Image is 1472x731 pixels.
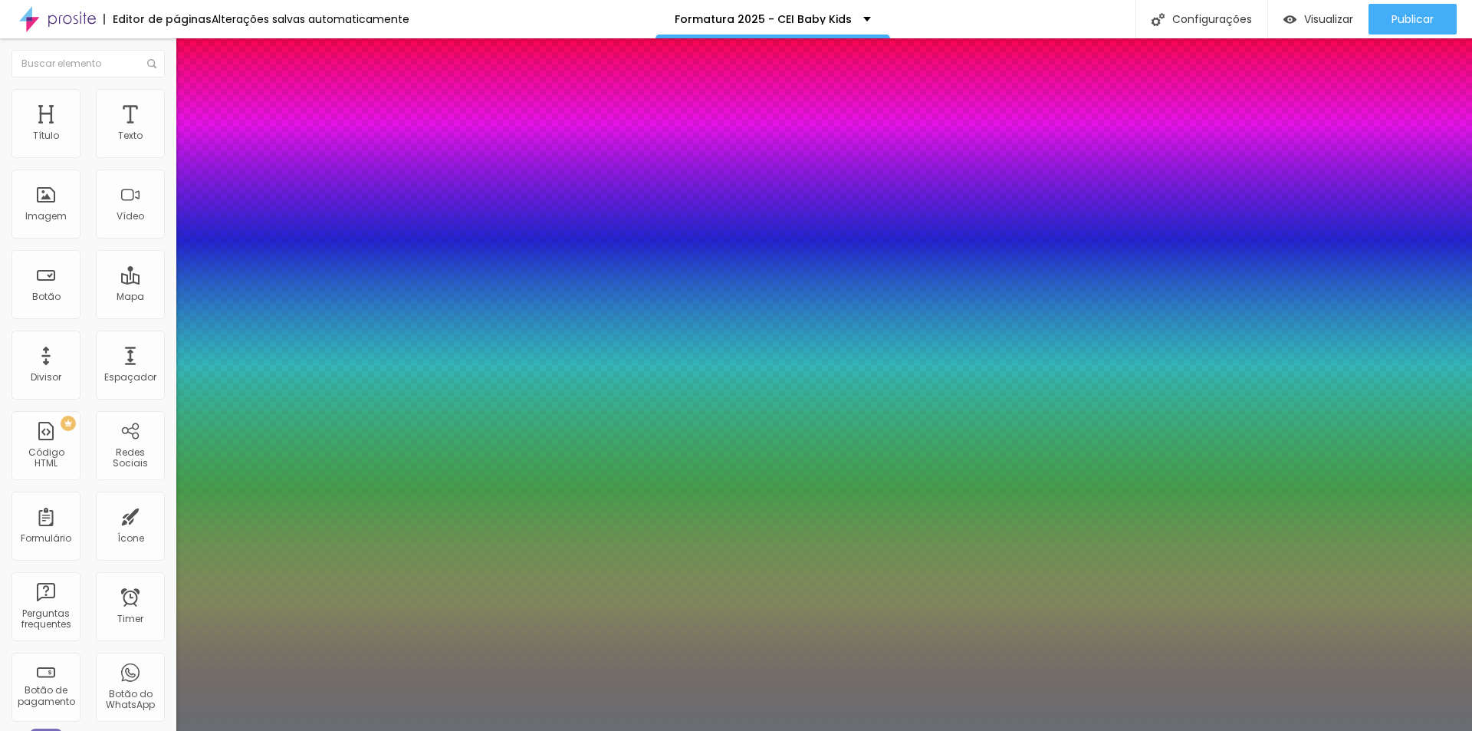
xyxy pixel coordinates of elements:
[1368,4,1457,35] button: Publicar
[1391,13,1434,25] span: Publicar
[100,447,160,469] div: Redes Sociais
[147,59,156,68] img: Icone
[675,14,852,25] p: Formatura 2025 - CEI Baby Kids
[100,689,160,711] div: Botão do WhatsApp
[1283,13,1296,26] img: view-1.svg
[25,211,67,222] div: Imagem
[31,372,61,383] div: Divisor
[11,50,165,77] input: Buscar elemento
[21,533,71,544] div: Formulário
[1304,13,1353,25] span: Visualizar
[117,291,144,302] div: Mapa
[32,291,61,302] div: Botão
[33,130,59,141] div: Título
[1152,13,1165,26] img: Icone
[103,14,212,25] div: Editor de páginas
[117,533,144,544] div: Ícone
[15,685,76,707] div: Botão de pagamento
[15,447,76,469] div: Código HTML
[15,608,76,631] div: Perguntas frequentes
[117,211,144,222] div: Vídeo
[118,130,143,141] div: Texto
[104,372,156,383] div: Espaçador
[117,614,143,624] div: Timer
[1268,4,1368,35] button: Visualizar
[212,14,409,25] div: Alterações salvas automaticamente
